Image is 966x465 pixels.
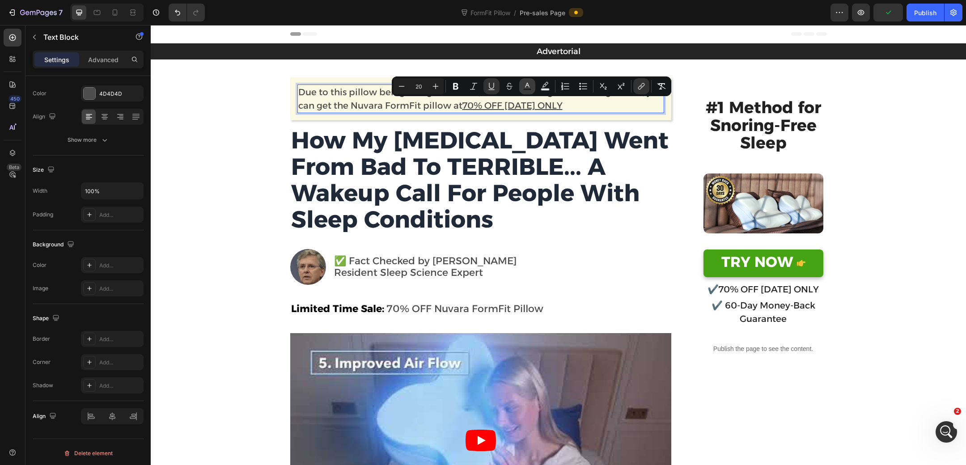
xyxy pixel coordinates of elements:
[561,275,665,299] span: ✔️ 60-Day Money-Back Guarantee
[88,55,119,64] p: Advanced
[68,135,109,144] div: Show more
[44,55,69,64] p: Settings
[557,259,668,270] span: 70% OFF [DATE] ONLY
[140,278,233,290] strong: Limited Time Sale:
[4,4,67,21] button: 7
[549,319,676,329] p: Publish the page to see the content.
[571,228,643,245] strong: TRY NOW
[936,421,957,443] iframe: Intercom live chat
[99,90,141,98] div: 4D4D4D
[33,187,47,195] div: Width
[33,410,58,423] div: Align
[43,32,119,42] p: Text Block
[315,405,345,426] button: Play
[183,243,366,253] p: Resident Sleep Science Expert
[33,211,53,219] div: Padding
[907,4,944,21] button: Publish
[33,111,58,123] div: Align
[169,4,205,21] div: Undo/Redo
[8,95,21,102] div: 450
[954,408,961,415] span: 2
[33,89,47,97] div: Color
[520,8,565,17] span: Pre-sales Page
[555,72,670,127] strong: #1 Method for Snoring-Free Sleep
[140,101,518,208] strong: How My [MEDICAL_DATA] Went From Bad To TERRIBLE... A Wakeup Call For People With Sleep Conditions
[33,358,51,366] div: Corner
[392,76,671,96] div: Editor contextual toolbar
[99,211,141,219] div: Add...
[33,261,47,269] div: Color
[514,8,516,17] span: /
[236,278,393,290] a: 70% OFF Nuvara FormFit Pillow
[99,285,141,293] div: Add...
[99,382,141,390] div: Add...
[33,381,53,389] div: Shadow
[33,284,48,292] div: Image
[140,224,175,260] img: gempages_577712881215210000-71dfe7c0-b717-434d-8e58-d10928af5778.webp
[33,164,56,176] div: Size
[7,164,21,171] div: Beta
[312,75,412,86] a: 70% OFF [DATE] ONLY
[183,231,366,241] p: ✅ Fact Checked by [PERSON_NAME]
[59,7,63,18] p: 7
[81,183,143,199] input: Auto
[914,8,936,17] div: Publish
[33,313,61,325] div: Shape
[33,446,144,461] button: Delete element
[421,62,446,72] strong: FAST.
[64,448,113,459] div: Delete element
[553,148,673,208] img: Alt Image
[33,335,50,343] div: Border
[33,132,144,148] button: Show more
[99,335,141,343] div: Add...
[557,259,568,270] strong: ✔️
[99,359,141,367] div: Add...
[33,239,76,251] div: Background
[151,25,966,465] iframe: Design area
[469,8,512,17] span: FormFit Pillow
[99,262,141,270] div: Add...
[553,224,673,252] a: TRY NOW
